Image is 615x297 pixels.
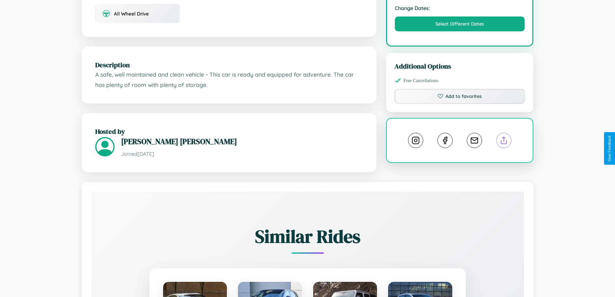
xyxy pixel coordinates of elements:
button: Select Different Dates [395,16,525,31]
h2: Similar Rides [114,224,501,249]
strong: Change Dates: [395,5,525,11]
p: A safe, well maintained and clean vehicle - This car is ready and equipped for adventure. The car... [95,69,363,90]
div: Give Feedback [607,135,612,162]
h2: Hosted by [95,127,363,136]
span: All Wheel Drive [114,11,149,17]
h2: Description [95,60,363,69]
h3: [PERSON_NAME] [PERSON_NAME] [121,136,363,147]
h3: Additional Options [395,61,525,71]
span: Free Cancellations [404,78,438,83]
p: Joined [DATE] [121,149,363,159]
button: Add to favorites [395,89,525,104]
